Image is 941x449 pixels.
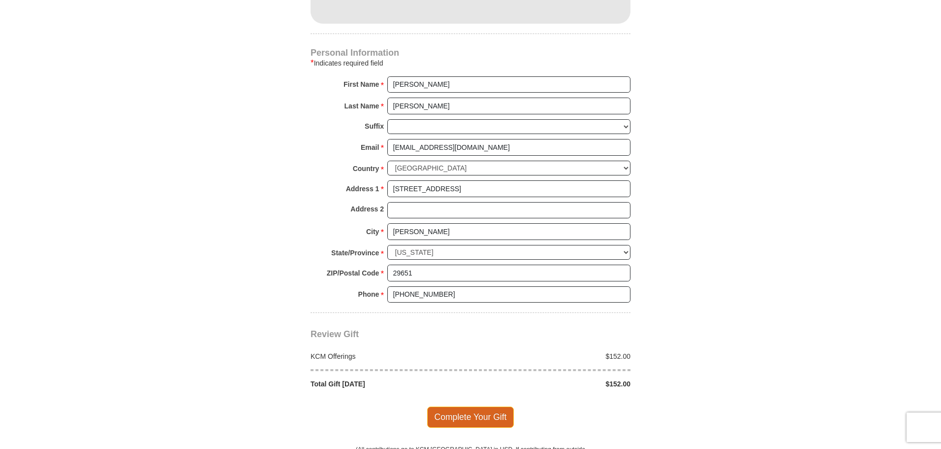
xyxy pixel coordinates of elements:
[306,351,471,361] div: KCM Offerings
[311,57,630,69] div: Indicates required field
[311,329,359,339] span: Review Gift
[470,379,636,389] div: $152.00
[366,225,379,239] strong: City
[346,182,379,196] strong: Address 1
[327,266,379,280] strong: ZIP/Postal Code
[358,287,379,301] strong: Phone
[470,351,636,361] div: $152.00
[331,246,379,260] strong: State/Province
[427,407,514,427] span: Complete Your Gift
[361,140,379,154] strong: Email
[344,77,379,91] strong: First Name
[365,119,384,133] strong: Suffix
[311,49,630,57] h4: Personal Information
[345,99,379,113] strong: Last Name
[350,202,384,216] strong: Address 2
[306,379,471,389] div: Total Gift [DATE]
[353,162,379,175] strong: Country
